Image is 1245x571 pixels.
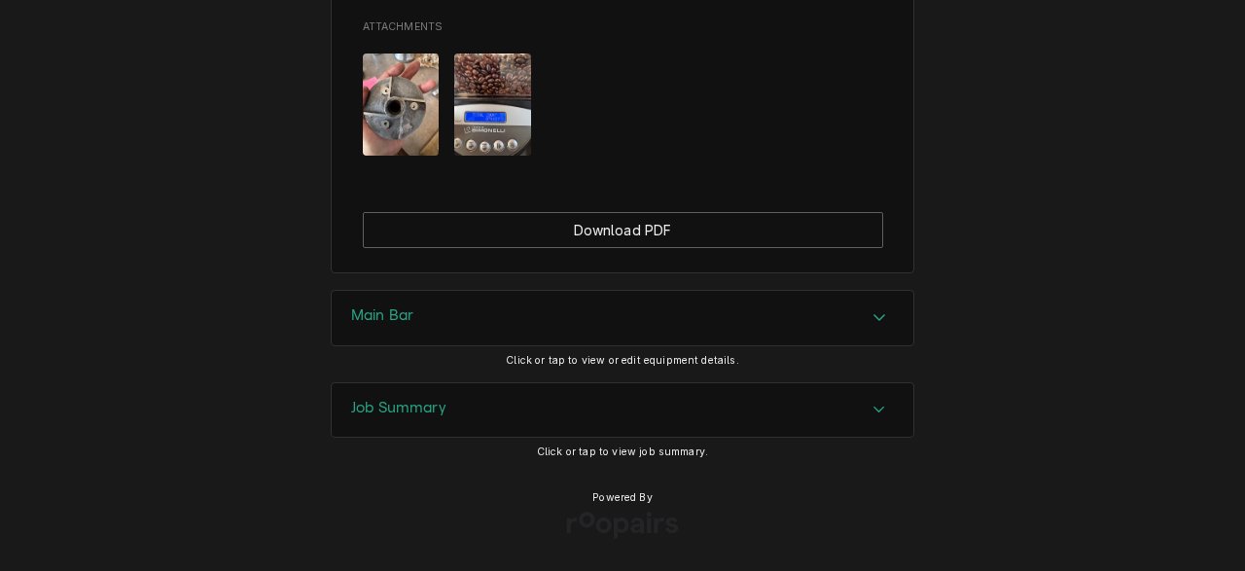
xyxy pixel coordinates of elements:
span: Click or tap to view or edit equipment details. [506,354,739,367]
div: Attachments [363,19,883,171]
h3: Job Summary [351,399,446,417]
div: Accordion Header [332,291,913,345]
div: Accordion Header [332,383,913,438]
button: Download PDF [363,212,883,248]
button: Accordion Details Expand Trigger [332,383,913,438]
img: Roopairs [551,496,694,554]
button: Accordion Details Expand Trigger [332,291,913,345]
span: Attachments [363,19,883,35]
div: Button Group Row [363,212,883,248]
img: GgBqbDd3Srit8VzpYv6S [363,54,440,156]
div: Main Bar [331,290,914,346]
span: Attachments [363,39,883,172]
div: Job Summary [331,382,914,439]
span: Click or tap to view job summary. [537,446,708,458]
img: ZBqHEGYHQnSaDban8y0F [454,54,531,156]
span: Powered By [592,490,653,506]
h3: Main Bar [351,306,413,325]
div: Button Group [363,212,883,248]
